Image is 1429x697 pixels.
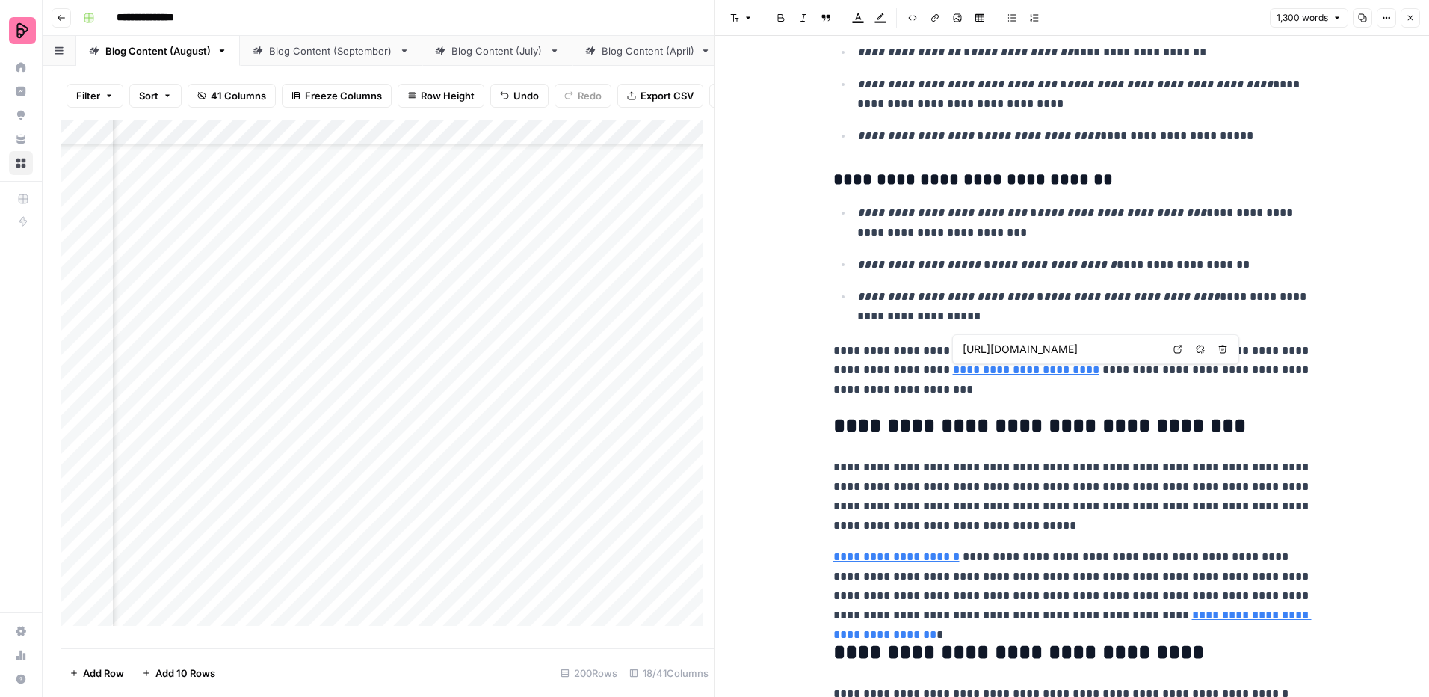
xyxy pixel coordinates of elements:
[133,661,224,685] button: Add 10 Rows
[67,84,123,108] button: Filter
[76,88,100,103] span: Filter
[105,43,211,58] div: Blog Content (August)
[555,661,623,685] div: 200 Rows
[61,661,133,685] button: Add Row
[139,88,158,103] span: Sort
[490,84,549,108] button: Undo
[240,36,422,66] a: Blog Content (September)
[422,36,572,66] a: Blog Content (July)
[9,55,33,79] a: Home
[572,36,723,66] a: Blog Content (April)
[451,43,543,58] div: Blog Content (July)
[1277,11,1328,25] span: 1,300 words
[623,661,714,685] div: 18/41 Columns
[513,88,539,103] span: Undo
[129,84,182,108] button: Sort
[421,88,475,103] span: Row Height
[9,17,36,44] img: Preply Logo
[76,36,240,66] a: Blog Content (August)
[641,88,694,103] span: Export CSV
[9,667,33,691] button: Help + Support
[9,103,33,127] a: Opportunities
[9,643,33,667] a: Usage
[9,79,33,103] a: Insights
[9,127,33,151] a: Your Data
[602,43,694,58] div: Blog Content (April)
[305,88,382,103] span: Freeze Columns
[9,12,33,49] button: Workspace: Preply
[9,151,33,175] a: Browse
[211,88,266,103] span: 41 Columns
[188,84,276,108] button: 41 Columns
[9,619,33,643] a: Settings
[282,84,392,108] button: Freeze Columns
[269,43,393,58] div: Blog Content (September)
[617,84,703,108] button: Export CSV
[155,666,215,681] span: Add 10 Rows
[1270,8,1348,28] button: 1,300 words
[398,84,484,108] button: Row Height
[578,88,602,103] span: Redo
[555,84,611,108] button: Redo
[83,666,124,681] span: Add Row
